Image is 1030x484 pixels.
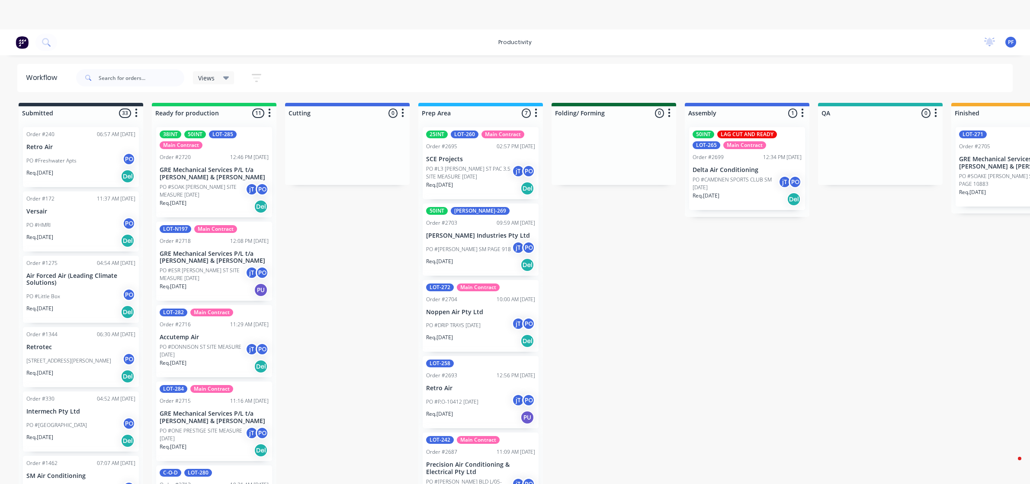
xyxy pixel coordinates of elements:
[522,241,535,254] div: PO
[160,469,181,477] div: C-O-D
[26,221,51,229] p: PO #HMRI
[693,176,778,191] p: PO #CAMDNEN SPORTS CLUB SM [DATE]
[26,395,55,403] div: Order #330
[160,283,186,290] p: Req. [DATE]
[190,309,233,316] div: Main Contract
[426,360,454,367] div: LOT-258
[160,427,245,443] p: PO #ONE PRESTIGE SITE MEASURE [DATE]
[522,317,535,330] div: PO
[497,143,535,150] div: 02:57 PM [DATE]
[121,434,135,448] div: Del
[451,131,478,138] div: LOT-260
[26,459,58,467] div: Order #1462
[426,258,453,265] p: Req. [DATE]
[522,165,535,178] div: PO
[121,369,135,383] div: Del
[97,459,135,467] div: 07:07 AM [DATE]
[512,165,525,178] div: jT
[26,131,55,138] div: Order #240
[156,127,272,217] div: 38INT50INTLOT-285Main ContractOrder #272012:46 PM [DATE]GRE Mechanical Services P/L t/a [PERSON_N...
[256,183,269,196] div: PO
[245,266,258,279] div: jT
[26,157,77,165] p: PO #Freshwater Apts
[497,372,535,379] div: 12:56 PM [DATE]
[97,195,135,203] div: 11:37 AM [DATE]
[723,141,766,149] div: Main Contract
[426,156,535,163] p: SCE Projects
[26,272,135,287] p: Air Forced Air (Leading Climate Solutions)
[160,309,187,316] div: LOT-282
[26,421,87,429] p: PO #[GEOGRAPHIC_DATA]
[426,448,457,456] div: Order #2687
[256,266,269,279] div: PO
[423,356,539,428] div: LOT-258Order #269312:56 PM [DATE]Retro AirPO #P.O-10412 [DATE]jTPOReq.[DATE]PU
[423,204,539,276] div: 50INT[PERSON_NAME]-269Order #270309:59 AM [DATE][PERSON_NAME] Industries Pty LtdPO #[PERSON_NAME]...
[23,127,139,187] div: Order #24006:57 AM [DATE]Retro AirPO #Freshwater AptsPOReq.[DATE]Del
[254,443,268,457] div: Del
[26,408,135,415] p: Intermech Pty Ltd
[160,183,245,199] p: PO #SOAK [PERSON_NAME] SITE MEASURE [DATE]
[160,397,191,405] div: Order #2715
[160,410,269,425] p: GRE Mechanical Services P/L t/a [PERSON_NAME] & [PERSON_NAME]
[160,153,191,161] div: Order #2720
[457,283,500,291] div: Main Contract
[254,283,268,297] div: PU
[423,280,539,352] div: LOT-272Main ContractOrder #270410:00 AM [DATE]Noppen Air Pty LtdPO #DRIP TRAYS [DATE]jTPOReq.[DAT...
[693,166,802,174] p: Delta Air Conditioning
[16,36,29,49] img: Factory
[959,143,990,150] div: Order #2705
[156,382,272,461] div: LOT-284Main ContractOrder #271511:16 AM [DATE]GRE Mechanical Services P/L t/a [PERSON_NAME] & [PE...
[426,334,453,341] p: Req. [DATE]
[426,309,535,316] p: Noppen Air Pty Ltd
[497,219,535,227] div: 09:59 AM [DATE]
[426,131,448,138] div: 25INT
[230,237,269,245] div: 12:08 PM [DATE]
[1001,455,1021,475] iframe: Intercom live chat
[160,267,245,282] p: PO #ESR [PERSON_NAME] ST SITE MEASURE [DATE]
[689,127,805,210] div: 50INTLAG CUT AND READYLOT-265Main ContractOrder #269912:34 PM [DATE]Delta Air ConditioningPO #CAM...
[97,395,135,403] div: 04:52 AM [DATE]
[97,259,135,267] div: 04:54 AM [DATE]
[160,250,269,265] p: GRE Mechanical Services P/L t/a [PERSON_NAME] & [PERSON_NAME]
[26,169,53,177] p: Req. [DATE]
[184,131,206,138] div: 50INT
[959,131,987,138] div: LOT-271
[959,188,986,196] p: Req. [DATE]
[121,169,135,183] div: Del
[160,343,245,359] p: PO #DONNISON ST SITE MEASURE [DATE]
[426,232,535,239] p: [PERSON_NAME] Industries Pty Ltd
[426,245,511,253] p: PO #[PERSON_NAME] SM PAGE 918
[522,394,535,407] div: PO
[520,411,534,424] div: PU
[97,331,135,338] div: 06:30 AM [DATE]
[426,372,457,379] div: Order #2693
[26,233,53,241] p: Req. [DATE]
[693,141,720,149] div: LOT-265
[512,241,525,254] div: jT
[160,131,181,138] div: 38INT
[160,385,187,393] div: LOT-284
[763,153,802,161] div: 12:34 PM [DATE]
[256,427,269,439] div: PO
[254,360,268,373] div: Del
[426,181,453,189] p: Req. [DATE]
[26,472,135,480] p: SM Air Conditioning
[230,321,269,328] div: 11:29 AM [DATE]
[160,443,186,451] p: Req. [DATE]
[254,200,268,213] div: Del
[520,258,534,272] div: Del
[497,296,535,303] div: 10:00 AM [DATE]
[693,153,724,161] div: Order #2699
[160,334,269,341] p: Accutemp Air
[122,353,135,366] div: PO
[190,385,233,393] div: Main Contract
[693,131,714,138] div: 50INT
[26,195,55,203] div: Order #172
[693,192,719,200] p: Req. [DATE]
[426,410,453,418] p: Req. [DATE]
[423,127,539,199] div: 25INTLOT-260Main ContractOrder #269502:57 PM [DATE]SCE ProjectsPO #L3 [PERSON_NAME] ST PAC 3.5 SI...
[426,165,512,181] p: PO #L3 [PERSON_NAME] ST PAC 3.5 SITE MEASURE [DATE]
[156,305,272,377] div: LOT-282Main ContractOrder #271611:29 AM [DATE]Accutemp AirPO #DONNISON ST SITE MEASURE [DATE]jTPO...
[23,191,139,252] div: Order #17211:37 AM [DATE]VersairPO #HMRIPOReq.[DATE]Del
[160,321,191,328] div: Order #2716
